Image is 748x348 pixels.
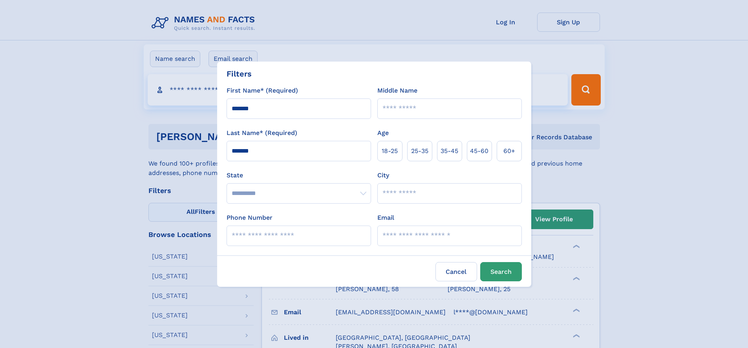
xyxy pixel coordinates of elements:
span: 18‑25 [382,146,398,156]
label: Age [377,128,389,138]
label: Email [377,213,394,222]
span: 25‑35 [411,146,428,156]
label: Phone Number [227,213,272,222]
label: Cancel [435,262,477,281]
span: 35‑45 [441,146,458,156]
label: Middle Name [377,86,417,95]
label: Last Name* (Required) [227,128,297,138]
div: Filters [227,68,252,80]
button: Search [480,262,522,281]
label: State [227,171,371,180]
span: 60+ [503,146,515,156]
label: City [377,171,389,180]
label: First Name* (Required) [227,86,298,95]
span: 45‑60 [470,146,488,156]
